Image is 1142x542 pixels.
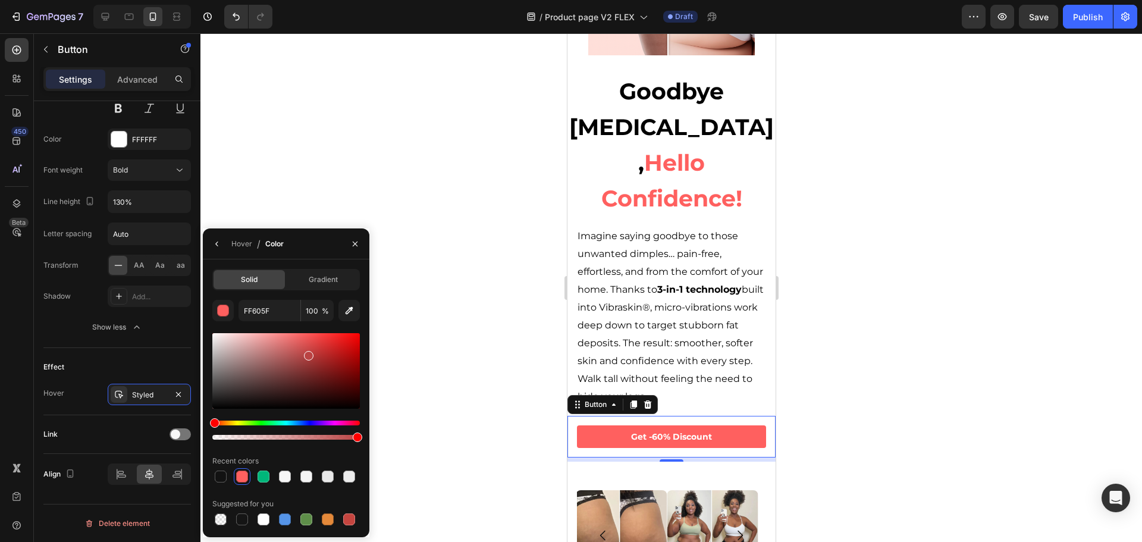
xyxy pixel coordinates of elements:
span: Solid [241,274,258,285]
div: Font weight [43,165,83,176]
div: Styled [132,390,167,400]
div: Hover [43,388,64,399]
div: Publish [1073,11,1103,23]
div: Add... [132,292,188,302]
div: Hover [231,239,252,249]
div: Delete element [84,516,150,531]
div: Hue [212,421,360,425]
span: aa [177,260,185,271]
button: Publish [1063,5,1113,29]
button: Carousel Back Arrow [19,485,52,519]
span: Aa [155,260,165,271]
span: / [257,237,261,251]
div: Effect [43,362,64,372]
iframe: Design area [567,33,776,542]
span: Draft [675,11,693,22]
div: Line height [43,194,97,210]
div: Link [43,429,58,440]
button: Carousel Next Arrow [156,485,189,519]
span: % [322,306,329,317]
p: 7 [78,10,83,24]
div: Color [43,134,62,145]
div: Open Intercom Messenger [1102,484,1130,512]
div: Undo/Redo [224,5,272,29]
div: Transform [43,260,79,271]
div: Recent colors [212,456,259,466]
span: Product page V2 FLEX [545,11,635,23]
input: Auto [108,223,190,245]
div: Shadow [43,291,71,302]
div: FFFFFF [132,134,188,145]
p: Settings [59,73,92,86]
div: Beta [9,218,29,227]
button: Show less [43,317,191,338]
button: 7 [5,5,89,29]
div: 450 [11,127,29,136]
p: Button [58,42,159,57]
div: Show less [92,321,143,333]
p: Advanced [117,73,158,86]
div: Suggested for you [212,499,274,509]
div: Color [265,239,284,249]
div: Letter spacing [43,228,92,239]
button: Delete element [43,514,191,533]
div: Align [43,466,77,483]
span: / [539,11,542,23]
span: AA [134,260,145,271]
span: Save [1029,12,1049,22]
input: Eg: FFFFFF [239,300,300,321]
button: Bold [108,159,191,181]
span: Bold [113,165,128,174]
button: Save [1019,5,1058,29]
span: Gradient [309,274,338,285]
input: Auto [108,191,190,212]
